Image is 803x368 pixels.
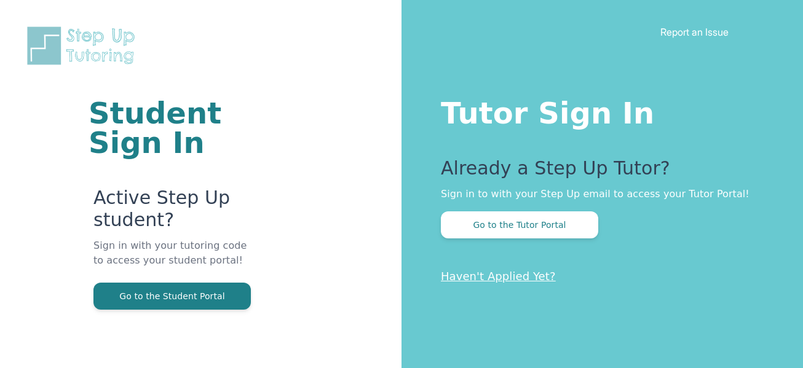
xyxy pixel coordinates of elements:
h1: Student Sign In [89,98,254,157]
a: Haven't Applied Yet? [441,270,556,283]
a: Go to the Tutor Portal [441,219,598,230]
button: Go to the Tutor Portal [441,211,598,238]
p: Active Step Up student? [93,187,254,238]
p: Sign in to with your Step Up email to access your Tutor Portal! [441,187,754,202]
img: Step Up Tutoring horizontal logo [25,25,143,67]
a: Report an Issue [660,26,729,38]
p: Sign in with your tutoring code to access your student portal! [93,238,254,283]
a: Go to the Student Portal [93,290,251,302]
h1: Tutor Sign In [441,93,754,128]
button: Go to the Student Portal [93,283,251,310]
p: Already a Step Up Tutor? [441,157,754,187]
